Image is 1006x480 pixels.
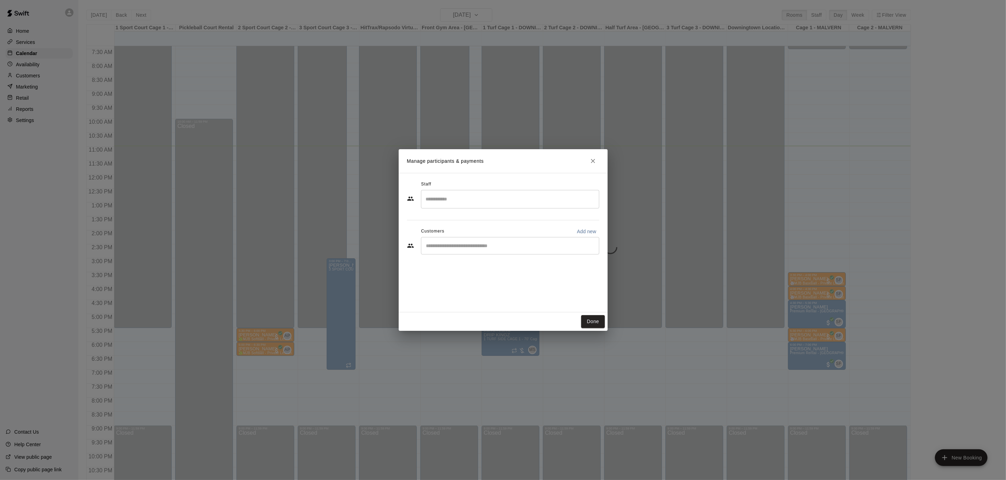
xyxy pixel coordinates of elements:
div: Search staff [421,190,599,208]
div: Start typing to search customers... [421,237,599,254]
button: Close [587,155,599,167]
span: Customers [421,226,444,237]
p: Add new [577,228,596,235]
button: Done [581,315,605,328]
svg: Staff [407,195,414,202]
p: Manage participants & payments [407,158,484,165]
button: Add new [574,226,599,237]
svg: Customers [407,242,414,249]
span: Staff [421,179,431,190]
